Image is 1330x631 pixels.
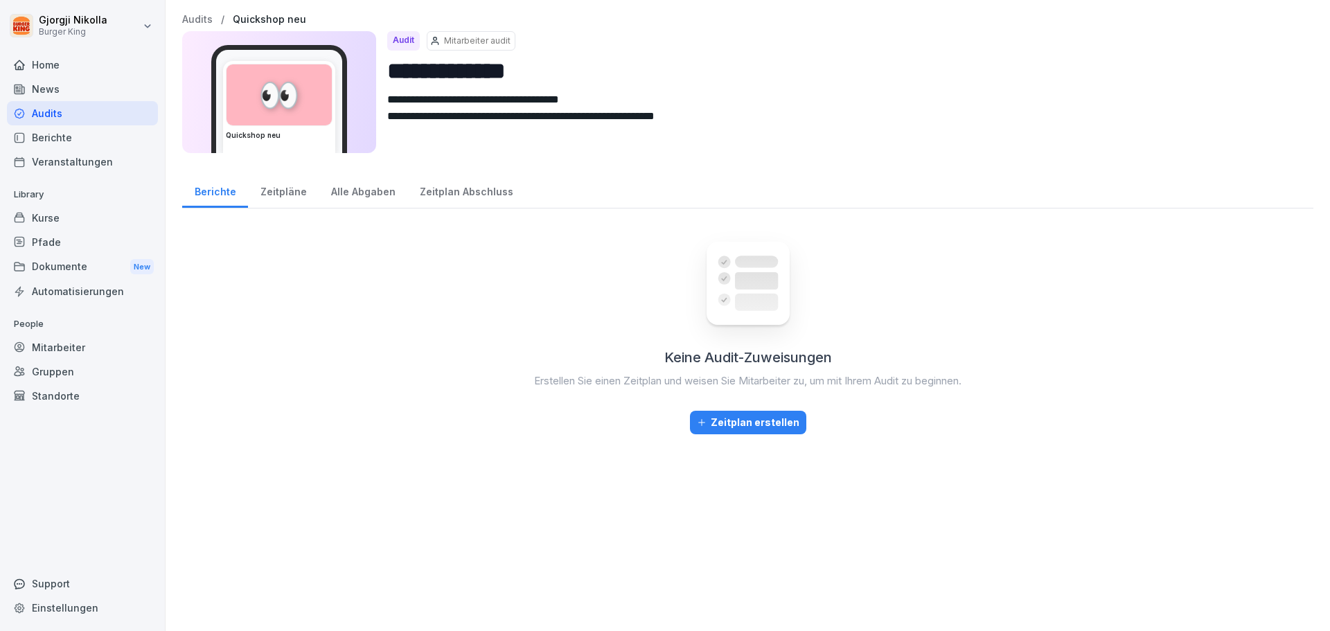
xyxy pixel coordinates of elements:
[690,411,806,434] button: Zeitplan erstellen
[7,206,158,230] a: Kurse
[221,14,224,26] p: /
[7,254,158,280] div: Dokumente
[130,259,154,275] div: New
[39,27,107,37] p: Burger King
[387,31,420,51] div: Audit
[319,172,407,208] a: Alle Abgaben
[7,101,158,125] a: Audits
[226,130,332,141] h3: Quickshop neu
[7,313,158,335] p: People
[697,415,799,430] div: Zeitplan erstellen
[664,347,832,368] h2: Keine Audit-Zuweisungen
[7,596,158,620] a: Einstellungen
[227,64,332,125] div: 👀
[7,335,158,359] a: Mitarbeiter
[7,77,158,101] a: News
[7,125,158,150] a: Berichte
[7,384,158,408] a: Standorte
[534,373,961,389] p: Erstellen Sie einen Zeitplan und weisen Sie Mitarbeiter zu, um mit Ihrem Audit zu beginnen.
[7,230,158,254] a: Pfade
[7,184,158,206] p: Library
[248,172,319,208] a: Zeitpläne
[7,53,158,77] a: Home
[7,359,158,384] a: Gruppen
[233,14,306,26] a: Quickshop neu
[7,254,158,280] a: DokumenteNew
[444,35,511,47] p: Mitarbeiter audit
[7,571,158,596] div: Support
[407,172,525,208] a: Zeitplan Abschluss
[39,15,107,26] p: Gjorgji Nikolla
[182,14,213,26] a: Audits
[7,279,158,303] a: Automatisierungen
[182,172,248,208] a: Berichte
[7,150,158,174] a: Veranstaltungen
